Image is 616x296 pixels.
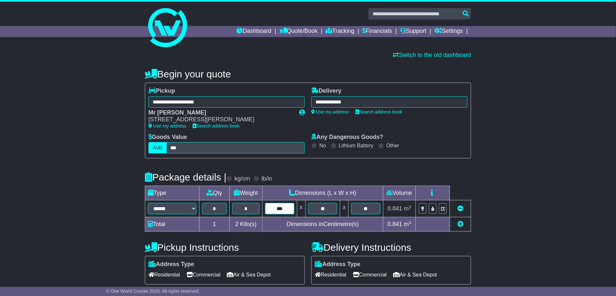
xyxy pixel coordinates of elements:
[315,270,346,280] span: Residential
[148,123,186,128] a: Use my address
[148,270,180,280] span: Residential
[235,221,238,227] span: 2
[383,186,416,200] td: Volume
[319,142,326,149] label: No
[311,87,341,95] label: Delivery
[353,270,387,280] span: Commercial
[186,270,220,280] span: Commercial
[339,142,374,149] label: Lithium Battery
[145,217,199,232] td: Total
[400,26,427,37] a: Support
[262,217,383,232] td: Dimensions in Centimetre(s)
[279,26,318,37] a: Quote/Book
[404,221,411,227] span: m
[199,217,230,232] td: 1
[315,261,361,268] label: Address Type
[199,186,230,200] td: Qty
[148,116,293,123] div: [STREET_ADDRESS][PERSON_NAME]
[388,221,402,227] span: 0.841
[148,87,175,95] label: Pickup
[355,109,402,114] a: Search address book
[148,261,194,268] label: Address Type
[393,52,471,58] a: Switch to the old dashboard
[311,109,349,114] a: Use my address
[393,270,437,280] span: Air & Sea Depot
[457,221,463,227] a: Add new item
[262,175,272,182] label: lb/in
[409,220,411,225] sup: 3
[227,270,271,280] span: Air & Sea Depot
[340,200,349,217] td: x
[434,26,463,37] a: Settings
[148,109,293,116] div: Mr [PERSON_NAME]
[145,242,305,253] h4: Pickup Instructions
[404,205,411,212] span: m
[230,186,263,200] td: Weight
[388,205,402,212] span: 0.841
[193,123,239,128] a: Search address book
[235,175,250,182] label: kg/cm
[409,205,411,209] sup: 3
[145,69,471,79] h4: Begin your quote
[145,172,226,182] h4: Package details |
[262,186,383,200] td: Dimensions (L x W x H)
[148,134,187,141] label: Goods Value
[237,26,271,37] a: Dashboard
[230,217,263,232] td: Kilo(s)
[326,26,354,37] a: Tracking
[386,142,399,149] label: Other
[311,242,471,253] h4: Delivery Instructions
[106,289,200,294] span: © One World Courier 2025. All rights reserved.
[145,186,199,200] td: Type
[363,26,392,37] a: Financials
[297,200,305,217] td: x
[311,134,383,141] label: Any Dangerous Goods?
[457,205,463,212] a: Remove this item
[148,142,167,154] label: AUD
